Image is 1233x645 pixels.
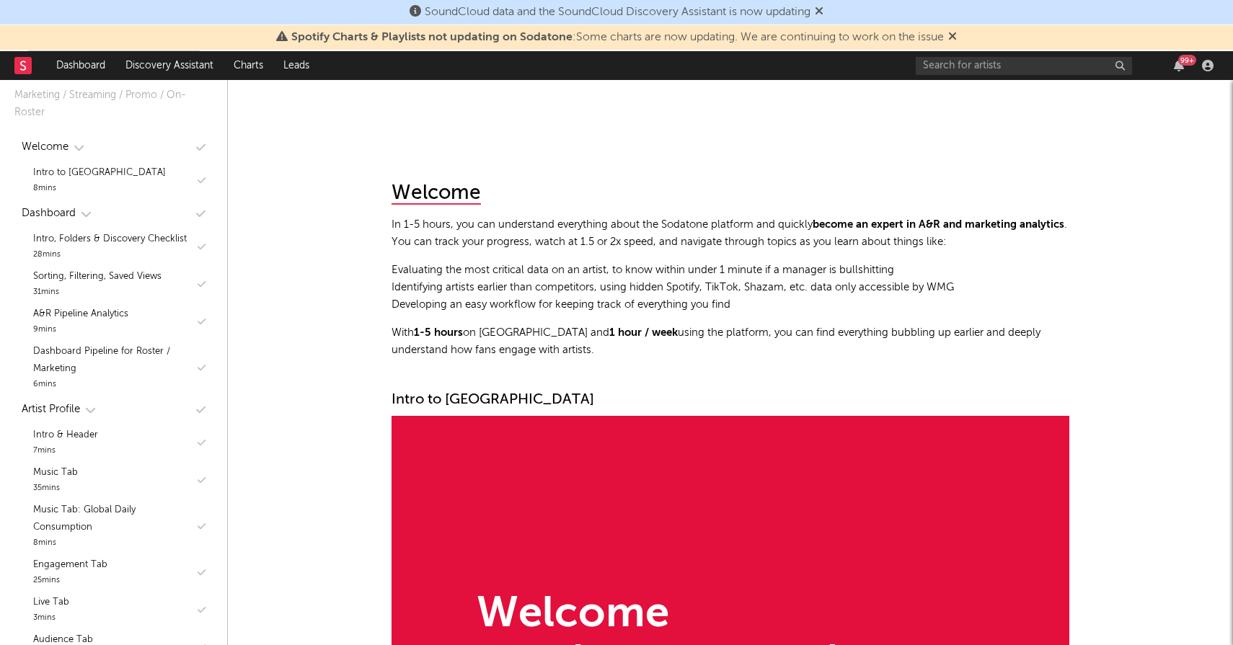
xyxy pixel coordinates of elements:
[33,502,194,536] div: Music Tab: Global Daily Consumption
[22,205,76,222] div: Dashboard
[1178,55,1196,66] div: 99 +
[414,327,463,338] strong: 1-5 hours
[392,279,1069,296] li: Identifying artists earlier than competitors, using hidden Spotify, TikTok, Shazam, etc. data onl...
[33,285,162,300] div: 31 mins
[33,378,194,392] div: 6 mins
[291,32,573,43] span: Spotify Charts & Playlists not updating on Sodatone
[33,343,194,378] div: Dashboard Pipeline for Roster / Marketing
[33,536,194,551] div: 8 mins
[815,6,823,18] span: Dismiss
[33,556,107,574] div: Engagement Tab
[33,164,166,182] div: Intro to [GEOGRAPHIC_DATA]
[392,324,1069,359] p: With on [GEOGRAPHIC_DATA] and using the platform, you can find everything bubbling up earlier and...
[33,248,187,262] div: 28 mins
[33,231,187,248] div: Intro, Folders & Discovery Checklist
[425,6,810,18] span: SoundCloud data and the SoundCloud Discovery Assistant is now updating
[33,444,98,458] div: 7 mins
[33,427,98,444] div: Intro & Header
[392,183,481,205] div: Welcome
[477,593,837,636] div: Welcome
[916,57,1132,75] input: Search for artists
[14,86,213,121] div: Marketing / Streaming / Promo / On-Roster
[392,262,1069,279] li: Evaluating the most critical data on an artist, to know within under 1 minute if a manager is bul...
[33,323,128,337] div: 9 mins
[33,306,128,323] div: A&R Pipeline Analytics
[273,51,319,80] a: Leads
[948,32,957,43] span: Dismiss
[115,51,224,80] a: Discovery Assistant
[33,594,69,611] div: Live Tab
[33,574,107,588] div: 25 mins
[392,296,1069,313] li: Developing an easy workflow for keeping track of everything you find
[392,216,1069,251] p: In 1-5 hours, you can understand everything about the Sodatone platform and quickly . You can tra...
[33,481,78,496] div: 35 mins
[22,138,68,156] div: Welcome
[33,464,78,481] div: Music Tab
[392,391,1069,409] div: Intro to [GEOGRAPHIC_DATA]
[22,401,80,418] div: Artist Profile
[33,611,69,626] div: 3 mins
[46,51,115,80] a: Dashboard
[224,51,273,80] a: Charts
[813,219,1064,230] strong: become an expert in A&R and marketing analytics
[1174,60,1184,71] button: 99+
[291,32,944,43] span: : Some charts are now updating. We are continuing to work on the issue
[33,182,166,196] div: 8 mins
[33,268,162,285] div: Sorting, Filtering, Saved Views
[609,327,678,338] strong: 1 hour / week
